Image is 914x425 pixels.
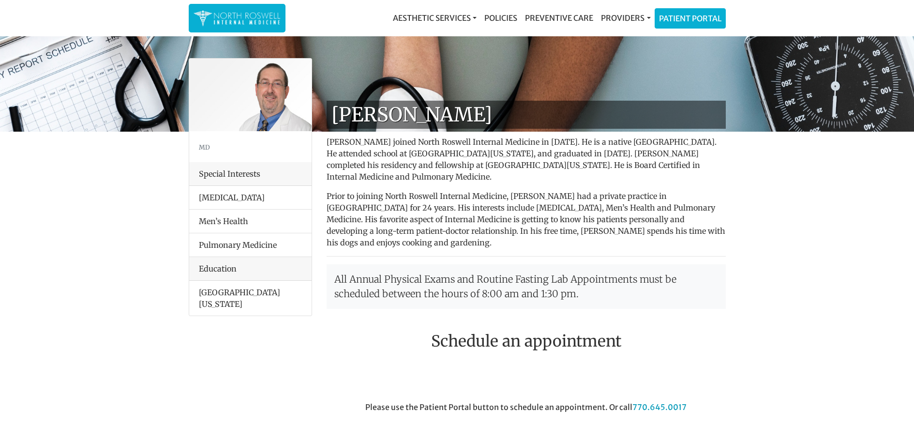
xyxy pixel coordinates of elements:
[189,59,312,131] img: Dr. George Kanes
[189,162,312,186] div: Special Interests
[480,8,521,28] a: Policies
[521,8,597,28] a: Preventive Care
[327,332,726,350] h2: Schedule an appointment
[199,143,210,151] small: MD
[189,186,312,210] li: [MEDICAL_DATA]
[327,136,726,182] p: [PERSON_NAME] joined North Roswell Internal Medicine in [DATE]. He is a native [GEOGRAPHIC_DATA]....
[189,233,312,257] li: Pulmonary Medicine
[327,190,726,248] p: Prior to joining North Roswell Internal Medicine, [PERSON_NAME] had a private practice in [GEOGRA...
[597,8,654,28] a: Providers
[389,8,480,28] a: Aesthetic Services
[189,281,312,316] li: [GEOGRAPHIC_DATA][US_STATE]
[655,9,725,28] a: Patient Portal
[189,209,312,233] li: Men’s Health
[327,101,726,129] h1: [PERSON_NAME]
[189,257,312,281] div: Education
[194,9,281,28] img: North Roswell Internal Medicine
[632,402,687,412] a: 770.645.0017
[327,264,726,309] p: All Annual Physical Exams and Routine Fasting Lab Appointments must be scheduled between the hour...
